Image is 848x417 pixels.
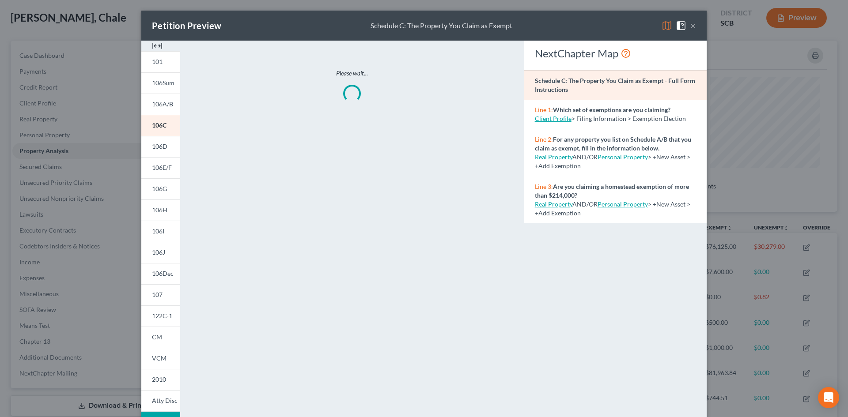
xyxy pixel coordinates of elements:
span: 106Sum [152,79,174,86]
span: 101 [152,58,163,65]
span: Atty Disc [152,397,178,404]
a: 122C-1 [141,305,180,327]
a: 106Sum [141,72,180,94]
a: 106A/B [141,94,180,115]
a: 106G [141,178,180,199]
span: 106J [152,248,165,256]
div: NextChapter Map [535,46,696,60]
span: AND/OR [535,153,598,161]
a: 107 [141,284,180,305]
span: 106C [152,121,167,129]
a: Personal Property [598,200,648,208]
span: > +New Asset > +Add Exemption [535,153,690,169]
a: 2010 [141,369,180,390]
div: Schedule C: The Property You Claim as Exempt [371,21,512,31]
span: 122C-1 [152,312,172,319]
a: 106D [141,136,180,157]
a: Client Profile [535,115,572,122]
span: CM [152,333,162,341]
div: Petition Preview [152,19,221,32]
span: 106E/F [152,164,172,171]
span: 106D [152,143,167,150]
a: 106H [141,199,180,221]
span: 106I [152,227,164,235]
strong: Are you claiming a homestead exemption of more than $214,000? [535,183,689,199]
img: map-eea8200ae884c6f1103ae1953ef3d486a96c86aabb227e865a55264e3737af1f.svg [662,20,672,31]
a: 106C [141,115,180,136]
span: > Filing Information > Exemption Election [572,115,686,122]
span: 106H [152,206,167,214]
strong: For any property you list on Schedule A/B that you claim as exempt, fill in the information below. [535,135,691,152]
a: 106E/F [141,157,180,178]
a: Real Property [535,153,572,161]
span: Line 1: [535,106,553,113]
span: Line 2: [535,135,553,143]
strong: Which set of exemptions are you claiming? [553,106,670,113]
a: 106I [141,221,180,242]
p: Please wait... [217,69,487,78]
img: help-close-5ba153eb36485ed6c1ea00a893f15db1cb9b99d6cae46e1a8edb6c62d00a1a76.svg [676,20,686,31]
span: AND/OR [535,200,598,208]
img: expand-e0f6d898513216a626fdd78e52531dac95497ffd26381d4c15ee2fc46db09dca.svg [152,41,163,51]
a: Personal Property [598,153,648,161]
span: Line 3: [535,183,553,190]
span: 106Dec [152,270,174,277]
span: 2010 [152,376,166,383]
a: CM [141,327,180,348]
button: × [690,20,696,31]
a: VCM [141,348,180,369]
a: 106J [141,242,180,263]
span: 107 [152,291,163,298]
span: 106A/B [152,100,173,108]
div: Open Intercom Messenger [818,387,839,408]
span: 106G [152,185,167,192]
a: Real Property [535,200,572,208]
a: 106Dec [141,263,180,284]
a: 101 [141,51,180,72]
a: Atty Disc [141,390,180,412]
span: VCM [152,354,167,362]
span: > +New Asset > +Add Exemption [535,200,690,217]
strong: Schedule C: The Property You Claim as Exempt - Full Form Instructions [535,77,695,93]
